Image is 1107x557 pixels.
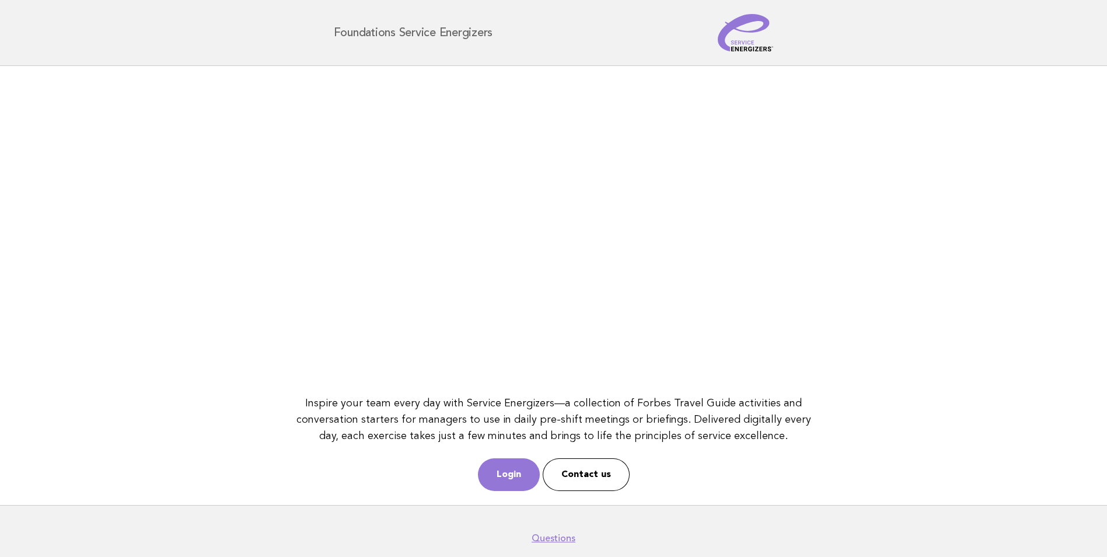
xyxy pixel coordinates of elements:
iframe: YouTube video player [291,80,816,376]
img: Service Energizers [718,14,774,51]
a: Questions [532,532,575,544]
a: Login [478,458,540,491]
h1: Foundations Service Energizers [334,27,493,39]
p: Inspire your team every day with Service Energizers—a collection of Forbes Travel Guide activitie... [291,395,816,444]
a: Contact us [543,458,630,491]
